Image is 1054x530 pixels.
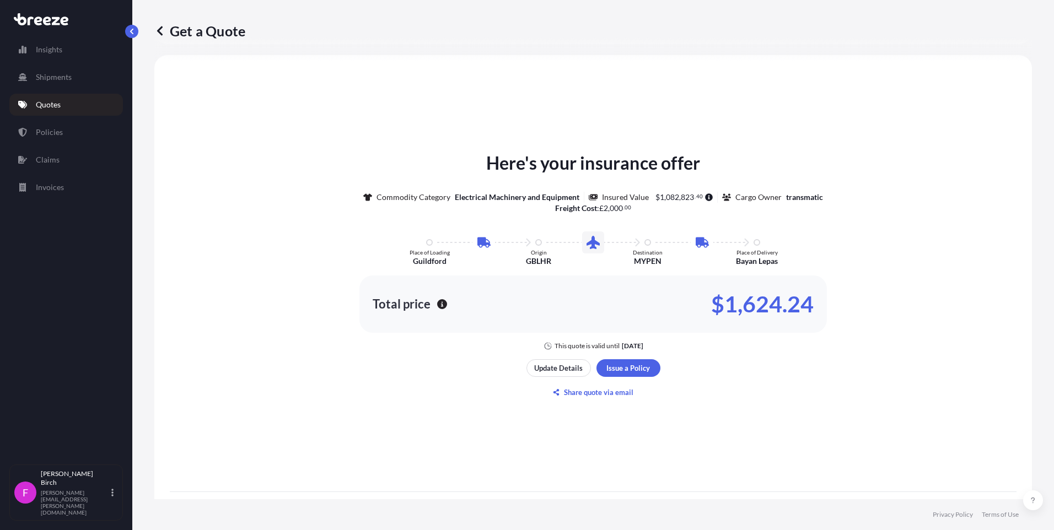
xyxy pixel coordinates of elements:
button: Issue a Policy [596,359,660,377]
p: [PERSON_NAME][EMAIL_ADDRESS][PERSON_NAME][DOMAIN_NAME] [41,489,109,516]
p: [PERSON_NAME] Birch [41,469,109,487]
button: Share quote via email [526,383,660,401]
span: 823 [681,193,694,201]
p: Guildford [413,256,447,267]
p: GBLHR [526,256,551,267]
p: Commodity Category [377,192,450,203]
p: Insured Value [602,192,649,203]
p: Place of Delivery [736,249,778,256]
p: Place of Loading [410,249,450,256]
p: Invoices [36,182,64,193]
a: Insights [9,39,123,61]
div: Main Exclusions [183,496,1003,523]
span: $ [655,193,660,201]
span: , [664,193,666,201]
p: Update Details [534,363,583,374]
span: . [623,205,625,209]
span: , [608,204,610,212]
p: Shipments [36,72,72,83]
span: 082 [666,193,679,201]
p: Claims [36,154,60,165]
span: 2 [604,204,608,212]
span: £ [599,204,604,212]
p: Origin [531,249,547,256]
p: Cargo Owner [735,192,782,203]
span: F [23,487,28,498]
span: . [695,194,696,198]
p: Bayan Lepas [736,256,778,267]
p: This quote is valid until [555,342,620,350]
a: Quotes [9,94,123,116]
a: Claims [9,149,123,171]
p: Share quote via email [564,387,633,398]
b: Freight Cost [555,203,597,213]
span: 40 [696,194,703,198]
span: 00 [625,205,631,209]
p: Quotes [36,99,61,110]
a: Invoices [9,176,123,198]
p: Here's your insurance offer [486,150,700,176]
a: Terms of Use [982,510,1019,519]
p: Insights [36,44,62,55]
p: Destination [633,249,663,256]
p: MYPEN [634,256,662,267]
p: Electrical Machinery and Equipment [455,192,579,203]
p: Issue a Policy [606,363,650,374]
p: [DATE] [622,342,643,350]
a: Privacy Policy [933,510,973,519]
span: 1 [660,193,664,201]
a: Shipments [9,66,123,88]
p: Total price [373,299,431,310]
span: , [679,193,681,201]
p: : [555,203,632,214]
a: Policies [9,121,123,143]
span: 000 [610,204,623,212]
p: $1,624.24 [711,295,814,313]
p: Policies [36,127,63,138]
button: Update Details [526,359,591,377]
p: Get a Quote [154,22,245,40]
p: transmatic [786,192,823,203]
